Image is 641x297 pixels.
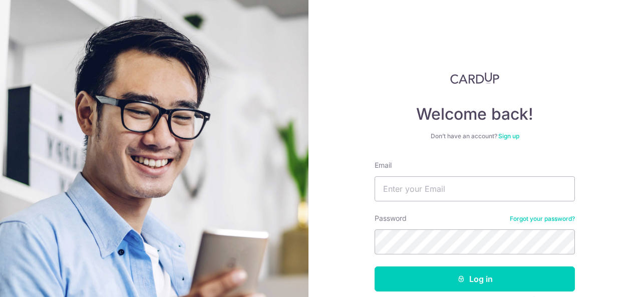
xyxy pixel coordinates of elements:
label: Email [375,160,392,170]
a: Sign up [498,132,519,140]
button: Log in [375,266,575,291]
div: Don’t have an account? [375,132,575,140]
input: Enter your Email [375,176,575,201]
label: Password [375,213,407,223]
img: CardUp Logo [450,72,499,84]
a: Forgot your password? [510,215,575,223]
h4: Welcome back! [375,104,575,124]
